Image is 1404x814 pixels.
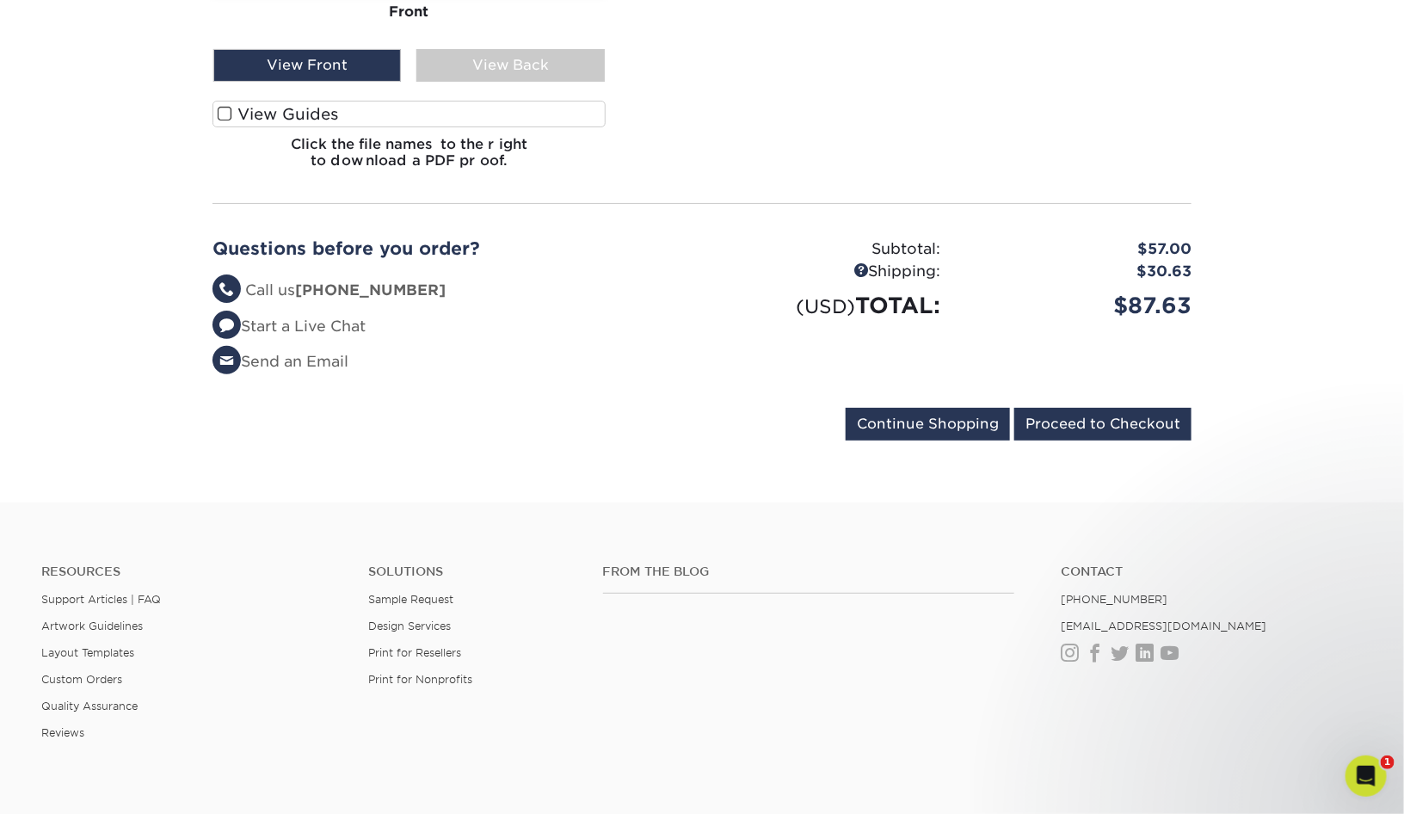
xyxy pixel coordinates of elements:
[416,49,604,82] div: View Back
[796,295,855,318] small: (USD)
[212,280,689,302] li: Call us
[295,281,446,299] strong: [PHONE_NUMBER]
[1381,755,1395,769] span: 1
[369,673,473,686] a: Print for Nonprofits
[1061,593,1167,606] a: [PHONE_NUMBER]
[702,289,953,322] div: TOTAL:
[369,564,577,579] h4: Solutions
[212,318,366,335] a: Start a Live Chat
[41,564,343,579] h4: Resources
[603,564,1015,579] h4: From the Blog
[953,261,1204,283] div: $30.63
[702,261,953,283] div: Shipping:
[953,289,1204,322] div: $87.63
[41,620,143,632] a: Artwork Guidelines
[1345,755,1387,797] iframe: Intercom live chat
[1061,564,1363,579] a: Contact
[369,593,454,606] a: Sample Request
[41,646,134,659] a: Layout Templates
[953,238,1204,261] div: $57.00
[213,49,401,82] div: View Front
[369,646,462,659] a: Print for Resellers
[846,408,1010,441] input: Continue Shopping
[41,593,161,606] a: Support Articles | FAQ
[369,620,452,632] a: Design Services
[702,238,953,261] div: Subtotal:
[212,101,606,127] label: View Guides
[1061,620,1266,632] a: [EMAIL_ADDRESS][DOMAIN_NAME]
[212,136,606,182] h6: Click the file names to the right to download a PDF proof.
[1014,408,1192,441] input: Proceed to Checkout
[41,700,138,712] a: Quality Assurance
[41,726,84,739] a: Reviews
[212,353,348,370] a: Send an Email
[212,238,689,259] h2: Questions before you order?
[41,673,122,686] a: Custom Orders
